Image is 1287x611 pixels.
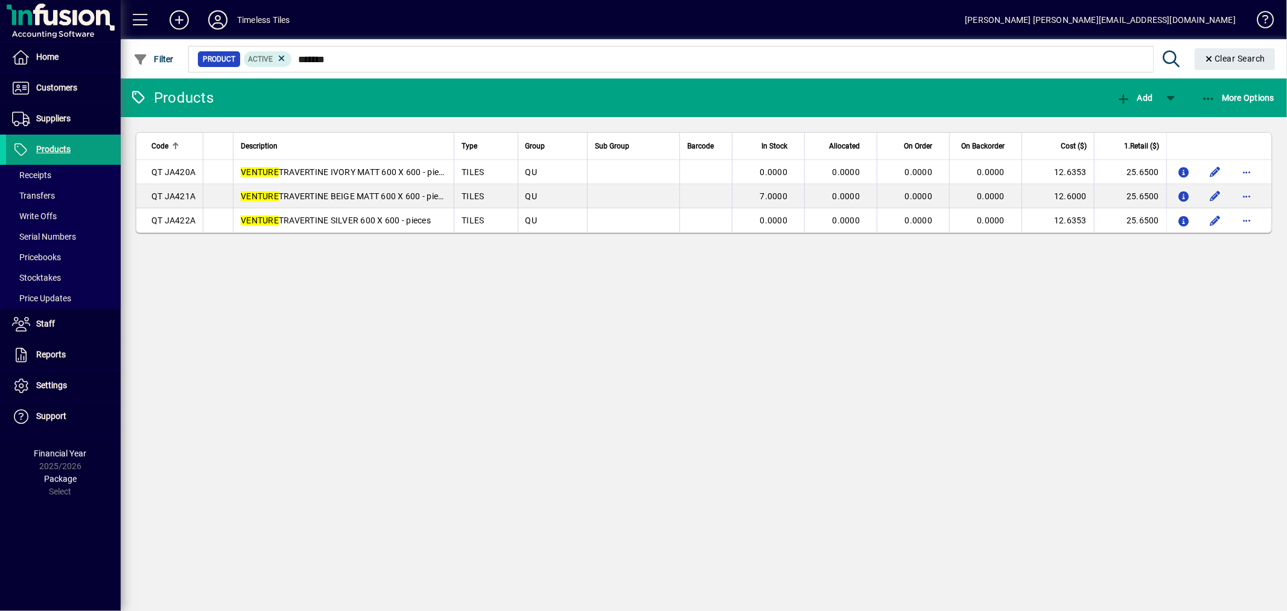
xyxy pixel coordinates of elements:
[241,167,452,177] span: TRAVERTINE IVORY MATT 600 X 600 - pieces
[36,350,66,359] span: Reports
[885,139,943,153] div: On Order
[249,55,273,63] span: Active
[151,216,195,225] span: QT JA422A
[12,232,76,242] span: Serial Numbers
[6,401,121,432] a: Support
[199,9,237,31] button: Profile
[36,144,71,154] span: Products
[36,411,66,421] span: Support
[760,191,788,201] span: 7.0000
[462,191,484,201] span: TILES
[151,139,168,153] span: Code
[1206,187,1225,206] button: Edit
[526,139,580,153] div: Group
[1116,93,1152,103] span: Add
[595,139,672,153] div: Sub Group
[1061,139,1087,153] span: Cost ($)
[36,52,59,62] span: Home
[151,167,195,177] span: QT JA420A
[130,48,177,70] button: Filter
[241,216,431,225] span: TRAVERTINE SILVER 600 X 600 - pieces
[1124,139,1159,153] span: 1.Retail ($)
[1237,162,1256,182] button: More options
[462,139,477,153] span: Type
[36,114,71,123] span: Suppliers
[905,216,933,225] span: 0.0000
[12,170,51,180] span: Receipts
[740,139,798,153] div: In Stock
[12,252,61,262] span: Pricebooks
[1206,162,1225,182] button: Edit
[833,167,860,177] span: 0.0000
[1237,187,1256,206] button: More options
[829,139,860,153] span: Allocated
[1022,184,1094,208] td: 12.6000
[833,216,860,225] span: 0.0000
[1195,48,1276,70] button: Clear
[687,139,725,153] div: Barcode
[462,139,510,153] div: Type
[241,167,279,177] em: VENTURE
[36,380,67,390] span: Settings
[6,247,121,267] a: Pricebooks
[6,165,121,185] a: Receipts
[1094,184,1166,208] td: 25.6500
[957,139,1015,153] div: On Backorder
[12,191,55,200] span: Transfers
[760,167,788,177] span: 0.0000
[1022,160,1094,184] td: 12.6353
[812,139,871,153] div: Allocated
[12,273,61,283] span: Stocktakes
[977,167,1005,177] span: 0.0000
[462,216,484,225] span: TILES
[1022,208,1094,232] td: 12.6353
[1113,87,1155,109] button: Add
[462,167,484,177] span: TILES
[130,88,214,107] div: Products
[237,10,290,30] div: Timeless Tiles
[241,191,451,201] span: TRAVERTINE BEIGE MATT 600 X 600 - pieces
[241,139,278,153] span: Description
[151,191,195,201] span: QT JA421A
[965,10,1236,30] div: [PERSON_NAME] [PERSON_NAME][EMAIL_ADDRESS][DOMAIN_NAME]
[961,139,1005,153] span: On Backorder
[12,211,57,221] span: Write Offs
[244,51,292,67] mat-chip: Activation Status: Active
[6,73,121,103] a: Customers
[1237,211,1256,230] button: More options
[36,83,77,92] span: Customers
[160,9,199,31] button: Add
[6,185,121,206] a: Transfers
[6,104,121,134] a: Suppliers
[241,216,279,225] em: VENTURE
[904,139,932,153] span: On Order
[760,216,788,225] span: 0.0000
[34,449,87,458] span: Financial Year
[6,288,121,309] a: Price Updates
[1206,211,1225,230] button: Edit
[6,340,121,370] a: Reports
[687,139,714,153] span: Barcode
[203,53,235,65] span: Product
[1198,87,1278,109] button: More Options
[526,191,538,201] span: QU
[526,167,538,177] span: QU
[6,267,121,288] a: Stocktakes
[1094,208,1166,232] td: 25.6500
[1204,54,1266,63] span: Clear Search
[595,139,629,153] span: Sub Group
[905,191,933,201] span: 0.0000
[1201,93,1275,103] span: More Options
[977,216,1005,225] span: 0.0000
[12,293,71,303] span: Price Updates
[905,167,933,177] span: 0.0000
[1094,160,1166,184] td: 25.6500
[6,42,121,72] a: Home
[833,191,860,201] span: 0.0000
[133,54,174,64] span: Filter
[761,139,787,153] span: In Stock
[526,139,545,153] span: Group
[44,474,77,484] span: Package
[151,139,195,153] div: Code
[6,309,121,339] a: Staff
